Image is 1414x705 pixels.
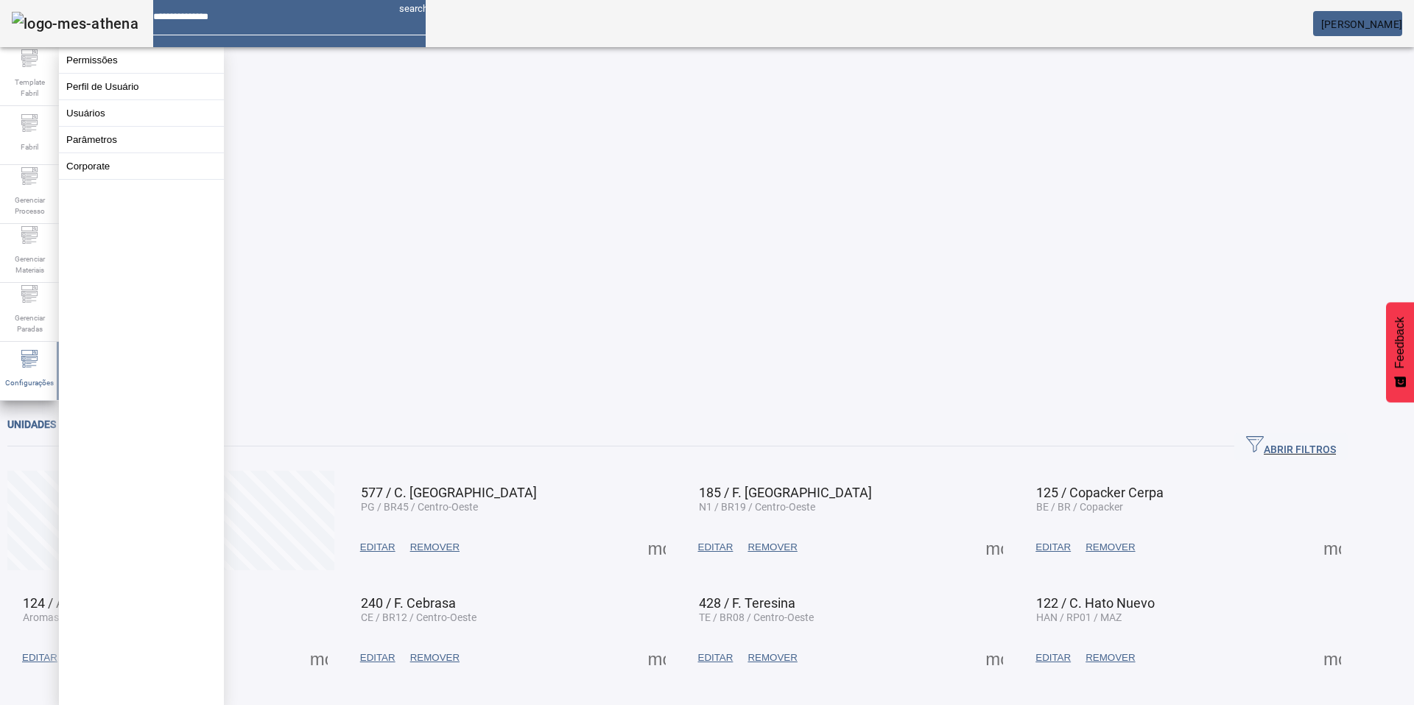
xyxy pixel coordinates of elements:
button: EDITAR [691,645,741,671]
span: 240 / F. Cebrasa [361,595,456,611]
span: REMOVER [748,540,797,555]
span: EDITAR [1035,540,1071,555]
button: REMOVER [1078,534,1142,561]
span: 122 / C. Hato Nuevo [1036,595,1155,611]
button: Criar unidade [7,471,334,570]
button: REMOVER [1078,645,1142,671]
span: 185 / F. [GEOGRAPHIC_DATA] [699,485,872,500]
span: BE / BR / Copacker [1036,501,1123,513]
button: REMOVER [403,534,467,561]
button: REMOVER [403,645,467,671]
span: REMOVER [410,540,460,555]
span: HAN / RP01 / MAZ [1036,611,1122,623]
span: ABRIR FILTROS [1246,435,1336,457]
span: Fabril [16,137,43,157]
button: ABRIR FILTROS [1234,433,1348,460]
span: [PERSON_NAME] [1321,18,1402,30]
button: Parâmetros [59,127,224,152]
button: EDITAR [353,645,403,671]
span: EDITAR [698,540,734,555]
button: EDITAR [15,645,65,671]
span: Gerenciar Materiais [7,249,52,280]
button: EDITAR [1028,534,1078,561]
button: Mais [981,645,1007,671]
button: Mais [644,534,670,561]
button: Permissões [59,47,224,73]
button: REMOVER [740,534,804,561]
button: Usuários [59,100,224,126]
span: TE / BR08 / Centro-Oeste [699,611,814,623]
button: EDITAR [1028,645,1078,671]
span: Aromas / BRV1 / Verticalizadas [23,611,167,623]
button: Mais [306,645,332,671]
span: 125 / Copacker Cerpa [1036,485,1164,500]
button: EDITAR [691,534,741,561]
button: Corporate [59,153,224,179]
span: REMOVER [410,650,460,665]
span: 577 / C. [GEOGRAPHIC_DATA] [361,485,537,500]
span: EDITAR [1035,650,1071,665]
button: Perfil de Usuário [59,74,224,99]
span: Unidades [7,418,56,430]
span: REMOVER [1086,650,1135,665]
img: logo-mes-athena [12,12,138,35]
span: EDITAR [360,540,395,555]
button: EDITAR [353,534,403,561]
span: PG / BR45 / Centro-Oeste [361,501,478,513]
button: Mais [1319,534,1346,561]
span: Template Fabril [7,72,52,103]
button: Mais [1319,645,1346,671]
span: Gerenciar Processo [7,190,52,221]
span: 428 / F. Teresina [699,595,795,611]
span: EDITAR [360,650,395,665]
span: N1 / BR19 / Centro-Oeste [699,501,815,513]
button: REMOVER [740,645,804,671]
button: Mais [981,534,1007,561]
span: CE / BR12 / Centro-Oeste [361,611,476,623]
span: Configurações [1,373,58,393]
button: Feedback - Mostrar pesquisa [1386,302,1414,402]
span: Gerenciar Paradas [7,308,52,339]
span: 124 / Aromas Verticalizadas [23,595,188,611]
span: EDITAR [698,650,734,665]
span: REMOVER [1086,540,1135,555]
span: Feedback [1393,317,1407,368]
span: EDITAR [22,650,57,665]
button: Mais [644,645,670,671]
span: REMOVER [748,650,797,665]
